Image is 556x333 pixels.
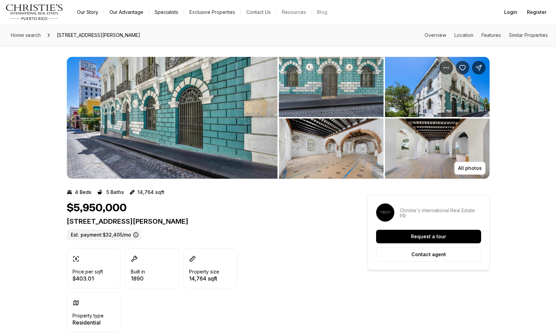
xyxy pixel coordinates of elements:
[67,57,490,179] div: Listing Photos
[75,190,91,195] p: 4 Beds
[97,187,124,198] button: 5 Baths
[456,61,469,74] button: Save Property: 152 TETUAN ST
[472,61,486,74] button: Share Property: 152 TETUAN ST
[425,32,548,38] nav: Page section menu
[385,118,490,179] button: View image gallery
[376,247,481,262] button: Contact agent
[73,276,103,281] p: $403.01
[279,57,384,117] button: View image gallery
[73,313,104,318] p: Property type
[425,32,446,38] a: Skip to: Overview
[67,229,141,240] label: Est. payment: $32,405/mo
[189,276,219,281] p: 14,764 sqft
[67,57,277,179] button: View image gallery
[312,7,333,17] a: Blog
[189,269,219,274] p: Property size
[54,30,143,41] span: [STREET_ADDRESS][PERSON_NAME]
[376,230,481,243] button: Request a tour
[67,57,277,179] li: 1 of 4
[138,190,164,195] p: 14,764 sqft
[11,32,41,38] span: Home search
[385,57,490,117] button: View image gallery
[67,202,127,215] h1: $5,950,000
[5,4,63,20] img: logo
[71,7,104,17] a: Our Story
[400,208,481,219] p: Christie's International Real Estate PR
[527,9,547,15] span: Register
[106,190,124,195] p: 5 Baths
[523,5,551,19] button: Register
[279,57,490,179] li: 2 of 4
[131,276,145,281] p: 1890
[276,7,311,17] a: Resources
[73,269,103,274] p: Price per sqft
[439,61,453,74] button: Property options
[131,269,145,274] p: Built in
[500,5,521,19] button: Login
[73,320,104,325] p: Residential
[454,162,486,175] button: All photos
[241,7,276,17] button: Contact Us
[67,217,343,225] p: [STREET_ADDRESS][PERSON_NAME]
[509,32,548,38] a: Skip to: Similar Properties
[411,252,446,257] p: Contact agent
[104,7,149,17] a: Our Advantage
[454,32,473,38] a: Skip to: Location
[481,32,501,38] a: Skip to: Features
[279,118,384,179] button: View image gallery
[504,9,517,15] span: Login
[184,7,241,17] a: Exclusive Properties
[149,7,184,17] a: Specialists
[458,165,482,171] p: All photos
[411,234,446,239] p: Request a tour
[8,30,43,41] a: Home search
